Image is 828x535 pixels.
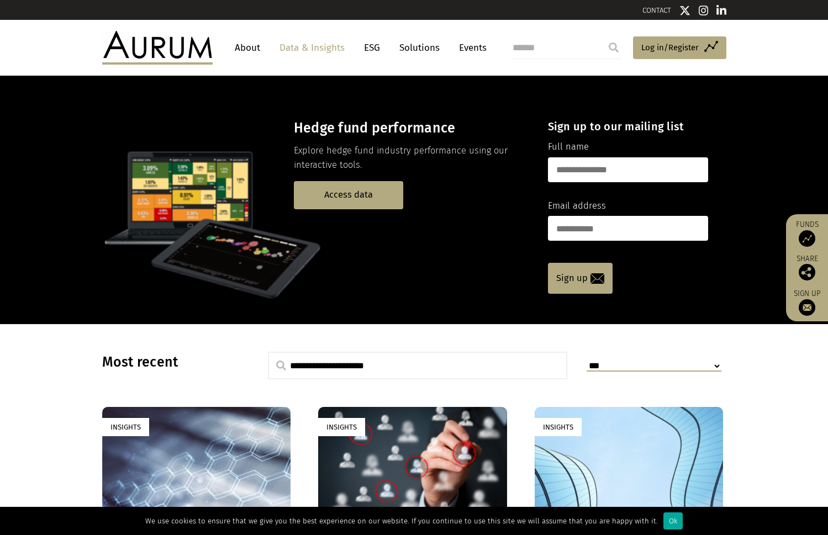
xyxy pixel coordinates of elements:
a: Access data [294,181,403,209]
img: Twitter icon [679,5,690,16]
div: Insights [102,418,149,436]
img: Sign up to our newsletter [799,299,815,316]
img: Instagram icon [699,5,709,16]
label: Full name [548,140,589,154]
a: Log in/Register [633,36,726,60]
img: Linkedin icon [716,5,726,16]
h4: Sign up to our mailing list [548,120,708,133]
img: Share this post [799,264,815,280]
span: Log in/Register [641,41,699,54]
a: About [229,38,266,58]
a: Events [453,38,487,58]
label: Email address [548,199,606,213]
img: Aurum [102,31,213,64]
img: Access Funds [799,230,815,247]
a: Data & Insights [274,38,350,58]
div: Ok [663,512,683,529]
input: Submit [603,36,625,59]
div: Insights [318,418,365,436]
h3: Hedge fund performance [294,120,529,136]
a: Sign up [548,263,613,294]
div: Share [792,255,822,280]
a: CONTACT [642,6,671,14]
a: Sign up [792,289,822,316]
img: search.svg [276,361,286,370]
div: Insights [535,418,582,436]
a: Solutions [394,38,445,58]
a: Funds [792,220,822,247]
img: email-icon [590,273,604,284]
a: ESG [358,38,386,58]
p: Explore hedge fund industry performance using our interactive tools. [294,144,529,173]
h3: Most recent [102,354,240,370]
